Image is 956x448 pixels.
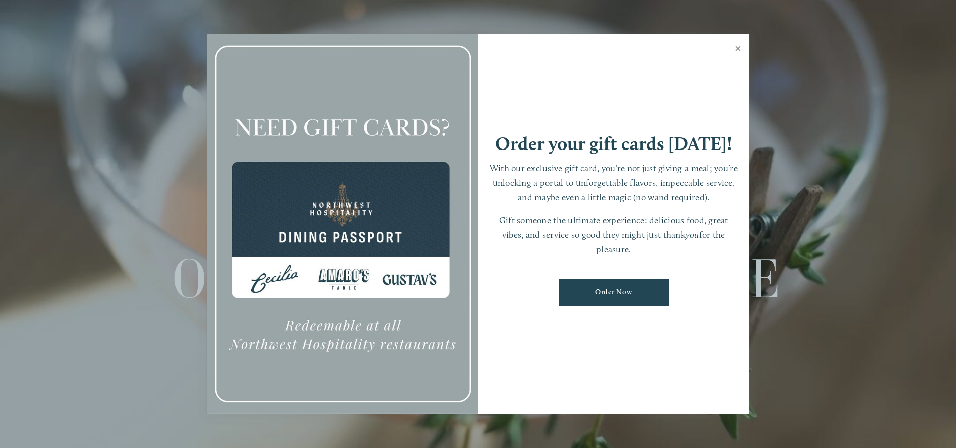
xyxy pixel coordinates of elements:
[559,279,669,306] a: Order Now
[686,229,699,240] em: you
[728,36,748,64] a: Close
[488,213,740,256] p: Gift someone the ultimate experience: delicious food, great vibes, and service so good they might...
[488,161,740,204] p: With our exclusive gift card, you’re not just giving a meal; you’re unlocking a portal to unforge...
[495,134,732,153] h1: Order your gift cards [DATE]!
